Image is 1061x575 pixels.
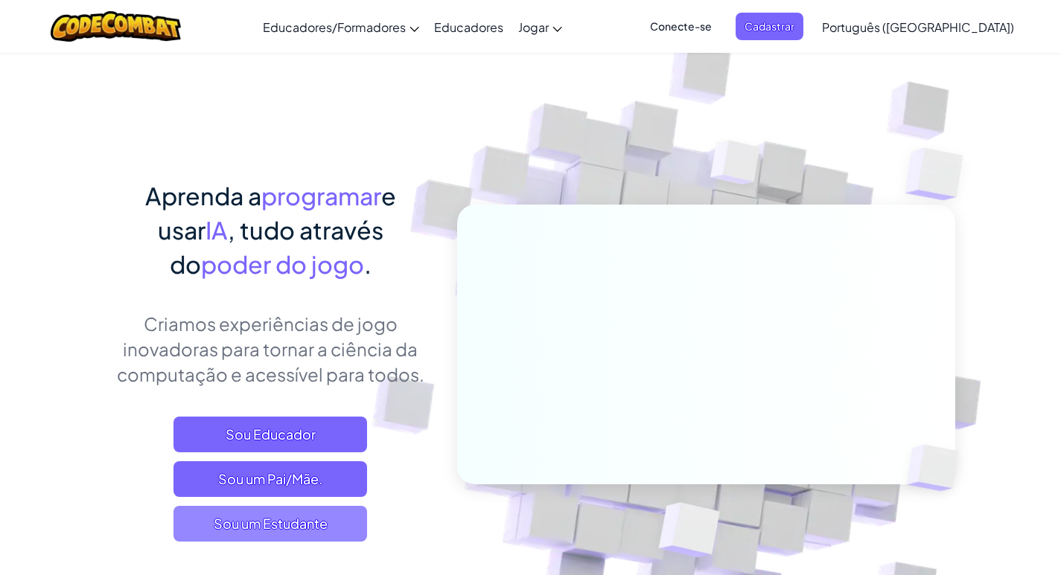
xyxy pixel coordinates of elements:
font: Sou um Estudante [214,515,328,532]
font: . [364,249,372,279]
a: Jogar [511,7,570,47]
font: Educadores/Formadores [263,19,406,35]
font: Jogar [518,19,549,35]
font: Educadores [434,19,503,35]
img: Cubos sobrepostos [682,111,789,222]
font: Português ([GEOGRAPHIC_DATA]) [822,19,1014,35]
img: Cubos sobrepostos [876,112,1004,237]
font: Criamos experiências de jogo inovadoras para tornar a ciência da computação e acessível para todos. [117,312,424,385]
a: Sou Educador [173,417,367,452]
font: programar [261,181,381,211]
font: Cadastrar [745,19,794,33]
a: Sou um Pai/Mãe. [173,461,367,497]
button: Conecte-se [641,13,721,40]
font: Conecte-se [650,19,712,33]
img: Cubos sobrepostos [882,414,993,522]
font: , tudo através do [170,215,383,279]
a: Educadores/Formadores [255,7,427,47]
button: Cadastrar [736,13,803,40]
font: Sou Educador [226,425,316,443]
font: IA [205,215,228,245]
a: Português ([GEOGRAPHIC_DATA]) [815,7,1022,47]
font: poder do jogo [201,249,364,279]
font: Aprenda a [145,181,261,211]
a: Educadores [427,7,511,47]
img: Logotipo do CodeCombat [51,11,181,42]
font: Sou um Pai/Mãe. [218,470,323,487]
button: Sou um Estudante [173,506,367,542]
